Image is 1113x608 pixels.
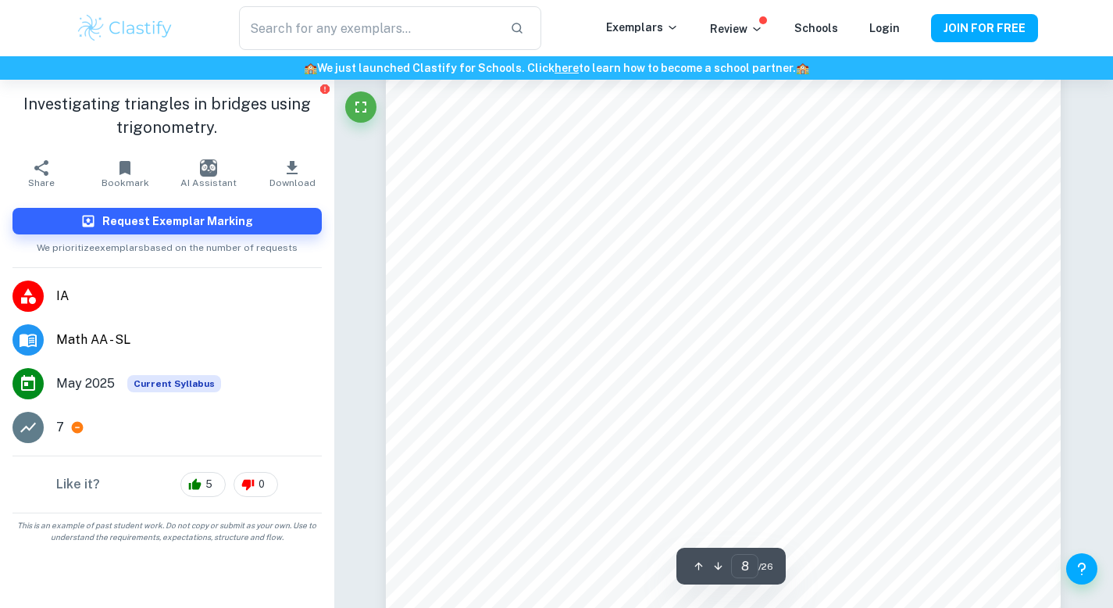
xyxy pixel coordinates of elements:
[127,375,221,392] span: Current Syllabus
[250,477,273,492] span: 0
[758,560,773,574] span: / 26
[796,62,809,74] span: 🏫
[84,152,167,195] button: Bookmark
[6,520,328,543] span: This is an example of past student work. Do not copy or submit as your own. Use to understand the...
[56,287,322,306] span: IA
[56,374,115,393] span: May 2025
[251,152,334,195] button: Download
[56,331,322,349] span: Math AA - SL
[319,83,331,95] button: Report issue
[345,91,376,123] button: Fullscreen
[234,472,278,497] div: 0
[56,475,100,494] h6: Like it?
[56,418,64,437] p: 7
[28,177,55,188] span: Share
[180,472,226,497] div: 5
[200,159,217,177] img: AI Assistant
[76,13,175,44] img: Clastify logo
[12,208,322,234] button: Request Exemplar Marking
[269,177,316,188] span: Download
[197,477,221,492] span: 5
[12,92,322,139] h1: Investigating triangles in bridges using trigonometry.
[931,14,1038,42] button: JOIN FOR FREE
[710,20,763,38] p: Review
[167,152,251,195] button: AI Assistant
[127,375,221,392] div: This exemplar is based on the current syllabus. Feel free to refer to it for inspiration/ideas wh...
[37,234,298,255] span: We prioritize exemplars based on the number of requests
[102,177,149,188] span: Bookmark
[606,19,679,36] p: Exemplars
[239,6,497,50] input: Search for any exemplars...
[180,177,237,188] span: AI Assistant
[102,213,253,230] h6: Request Exemplar Marking
[794,22,838,34] a: Schools
[1066,553,1097,585] button: Help and Feedback
[869,22,900,34] a: Login
[3,59,1110,77] h6: We just launched Clastify for Schools. Click to learn how to become a school partner.
[555,62,579,74] a: here
[304,62,317,74] span: 🏫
